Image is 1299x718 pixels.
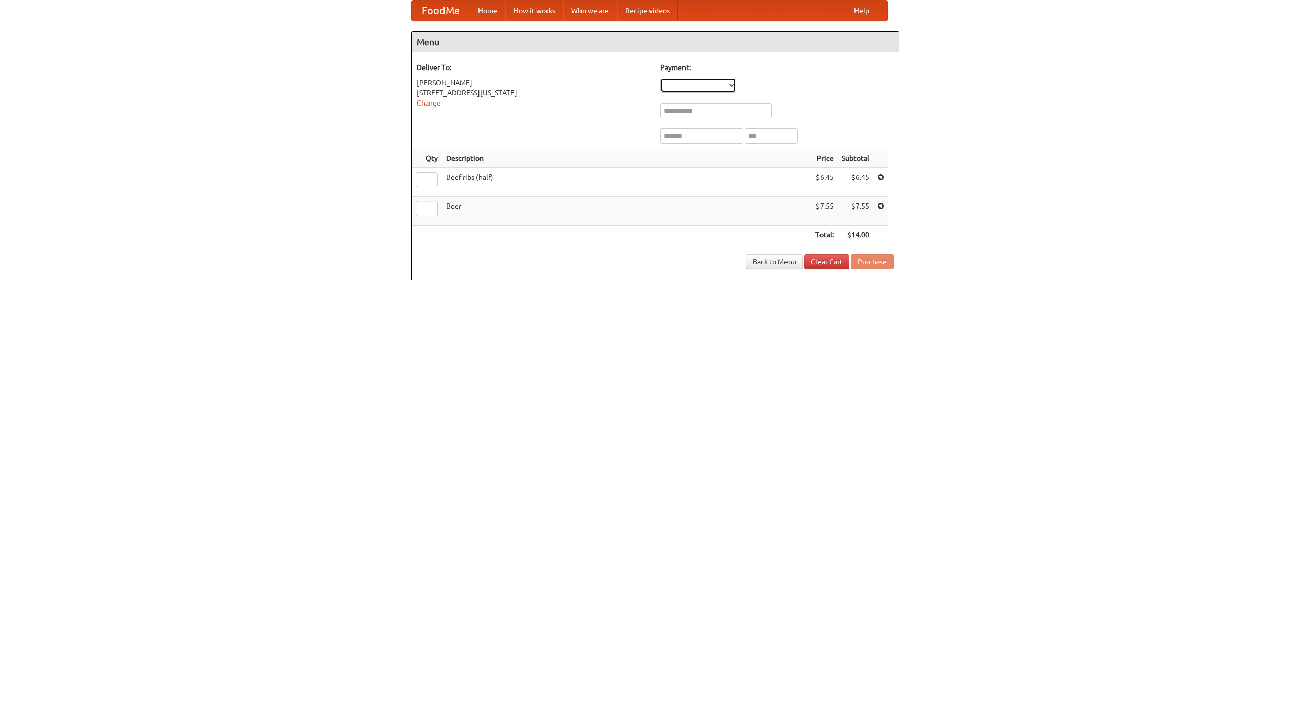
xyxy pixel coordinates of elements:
[851,254,894,269] button: Purchase
[811,168,838,197] td: $6.45
[838,149,873,168] th: Subtotal
[412,149,442,168] th: Qty
[746,254,803,269] a: Back to Menu
[417,78,650,88] div: [PERSON_NAME]
[660,62,894,73] h5: Payment:
[442,168,811,197] td: Beef ribs (half)
[838,226,873,245] th: $14.00
[505,1,563,21] a: How it works
[617,1,678,21] a: Recipe videos
[417,99,441,107] a: Change
[838,197,873,226] td: $7.55
[811,226,838,245] th: Total:
[417,88,650,98] div: [STREET_ADDRESS][US_STATE]
[412,32,899,52] h4: Menu
[811,197,838,226] td: $7.55
[442,197,811,226] td: Beer
[846,1,877,21] a: Help
[804,254,849,269] a: Clear Cart
[417,62,650,73] h5: Deliver To:
[412,1,470,21] a: FoodMe
[811,149,838,168] th: Price
[470,1,505,21] a: Home
[563,1,617,21] a: Who we are
[442,149,811,168] th: Description
[838,168,873,197] td: $6.45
